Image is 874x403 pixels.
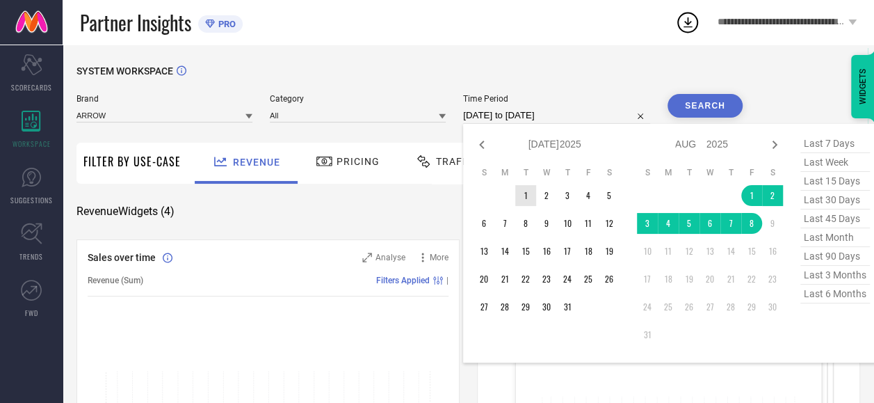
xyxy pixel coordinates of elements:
td: Thu Jul 24 2025 [557,269,578,290]
span: SYSTEM WORKSPACE [76,65,173,77]
div: Next month [766,136,783,153]
span: TRENDS [19,251,43,262]
th: Saturday [599,167,620,178]
td: Thu Jul 03 2025 [557,185,578,206]
td: Wed Jul 02 2025 [536,185,557,206]
span: PRO [215,19,236,29]
td: Wed Jul 16 2025 [536,241,557,262]
td: Mon Jul 14 2025 [494,241,515,262]
span: Revenue Widgets ( 4 ) [76,205,175,219]
td: Wed Aug 06 2025 [699,213,720,234]
span: | [446,276,448,285]
td: Tue Jul 01 2025 [515,185,536,206]
td: Sat Jul 05 2025 [599,185,620,206]
td: Tue Aug 05 2025 [679,213,699,234]
td: Sat Aug 16 2025 [762,241,783,262]
td: Thu Aug 14 2025 [720,241,741,262]
td: Sun Aug 24 2025 [637,297,658,317]
th: Tuesday [679,167,699,178]
td: Mon Jul 21 2025 [494,269,515,290]
span: Partner Insights [80,8,191,37]
span: last 6 months [800,285,870,303]
td: Thu Aug 21 2025 [720,269,741,290]
td: Sat Aug 02 2025 [762,185,783,206]
span: Category [270,94,446,104]
span: Filter By Use-Case [83,153,181,170]
td: Wed Jul 09 2025 [536,213,557,234]
td: Mon Aug 18 2025 [658,269,679,290]
td: Mon Aug 25 2025 [658,297,679,317]
td: Fri Jul 11 2025 [578,213,599,234]
td: Fri Aug 01 2025 [741,185,762,206]
div: Open download list [675,10,700,35]
th: Wednesday [536,167,557,178]
span: Revenue (Sum) [88,276,143,285]
td: Thu Jul 31 2025 [557,297,578,317]
span: last 7 days [800,134,870,153]
td: Wed Jul 23 2025 [536,269,557,290]
button: Search [667,94,743,118]
th: Wednesday [699,167,720,178]
td: Sat Aug 09 2025 [762,213,783,234]
td: Sun Aug 03 2025 [637,213,658,234]
td: Fri Aug 22 2025 [741,269,762,290]
td: Sun Aug 17 2025 [637,269,658,290]
span: Pricing [337,156,380,167]
span: Time Period [463,94,650,104]
td: Fri Aug 15 2025 [741,241,762,262]
td: Fri Jul 25 2025 [578,269,599,290]
span: Traffic [436,156,479,167]
span: Filters Applied [376,276,430,285]
td: Mon Jul 07 2025 [494,213,515,234]
td: Fri Aug 08 2025 [741,213,762,234]
th: Thursday [720,167,741,178]
td: Wed Aug 27 2025 [699,297,720,317]
td: Wed Aug 13 2025 [699,241,720,262]
td: Sun Jul 27 2025 [474,297,494,317]
span: More [430,253,448,262]
th: Friday [741,167,762,178]
td: Fri Jul 04 2025 [578,185,599,206]
th: Monday [658,167,679,178]
div: Previous month [474,136,490,153]
td: Thu Aug 07 2025 [720,213,741,234]
td: Sun Jul 06 2025 [474,213,494,234]
td: Sat Aug 23 2025 [762,269,783,290]
span: Brand [76,94,252,104]
td: Mon Aug 04 2025 [658,213,679,234]
span: FWD [25,308,38,318]
td: Wed Jul 30 2025 [536,297,557,317]
span: last 30 days [800,191,870,210]
td: Sat Jul 19 2025 [599,241,620,262]
td: Mon Aug 11 2025 [658,241,679,262]
input: Select time period [463,107,650,124]
th: Monday [494,167,515,178]
th: Tuesday [515,167,536,178]
th: Friday [578,167,599,178]
td: Thu Aug 28 2025 [720,297,741,317]
td: Tue Jul 15 2025 [515,241,536,262]
td: Tue Jul 22 2025 [515,269,536,290]
svg: Zoom [362,253,372,262]
td: Sat Jul 12 2025 [599,213,620,234]
td: Sun Aug 31 2025 [637,324,658,345]
td: Tue Aug 19 2025 [679,269,699,290]
span: WORKSPACE [13,139,51,149]
td: Tue Aug 12 2025 [679,241,699,262]
th: Saturday [762,167,783,178]
td: Tue Aug 26 2025 [679,297,699,317]
span: SCORECARDS [11,82,52,93]
th: Sunday [637,167,658,178]
td: Tue Jul 08 2025 [515,213,536,234]
span: Analyse [375,253,405,262]
td: Sun Jul 13 2025 [474,241,494,262]
span: SUGGESTIONS [10,195,53,205]
span: Sales over time [88,252,156,263]
th: Thursday [557,167,578,178]
span: last 90 days [800,247,870,266]
td: Tue Jul 29 2025 [515,297,536,317]
span: last 45 days [800,210,870,228]
td: Sun Aug 10 2025 [637,241,658,262]
td: Sat Aug 30 2025 [762,297,783,317]
span: last 3 months [800,266,870,285]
